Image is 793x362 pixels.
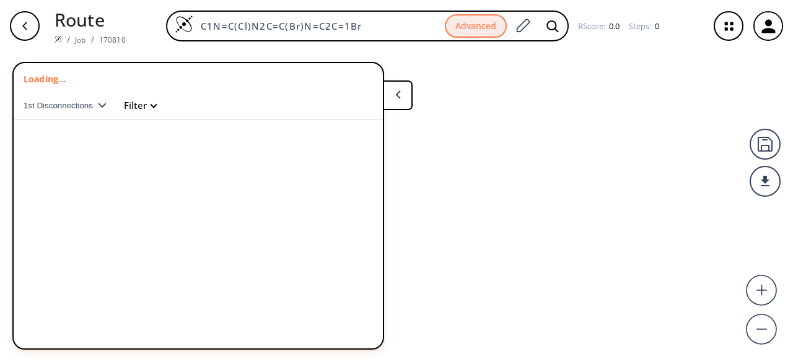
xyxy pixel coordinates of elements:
img: Logo Spaya [175,15,193,33]
button: Filter [116,101,156,110]
div: RScore : [578,22,620,30]
span: 0 [653,20,659,32]
a: 170810 [99,35,126,45]
p: Route [55,6,126,33]
img: Spaya logo [55,35,62,43]
a: Job [75,35,85,45]
div: Steps : [629,22,659,30]
p: Loading... [24,72,66,85]
button: 1st Disconnections [24,90,116,120]
input: Enter SMILES [193,20,445,32]
li: / [91,33,94,46]
span: 1st Disconnections [24,101,98,110]
button: Advanced [445,14,507,38]
span: 0.0 [607,20,620,32]
li: / [67,33,70,46]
